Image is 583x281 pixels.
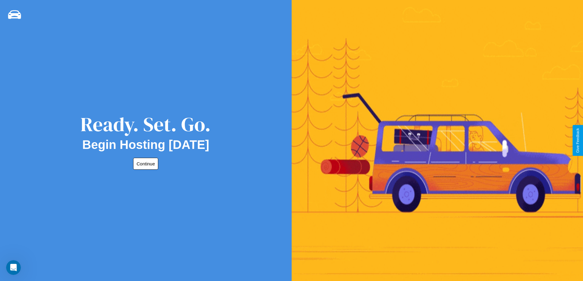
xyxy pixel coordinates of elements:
button: Continue [133,158,158,170]
iframe: Intercom live chat [6,260,21,275]
div: Ready. Set. Go. [80,111,211,138]
div: Give Feedback [576,128,580,153]
h2: Begin Hosting [DATE] [82,138,209,152]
